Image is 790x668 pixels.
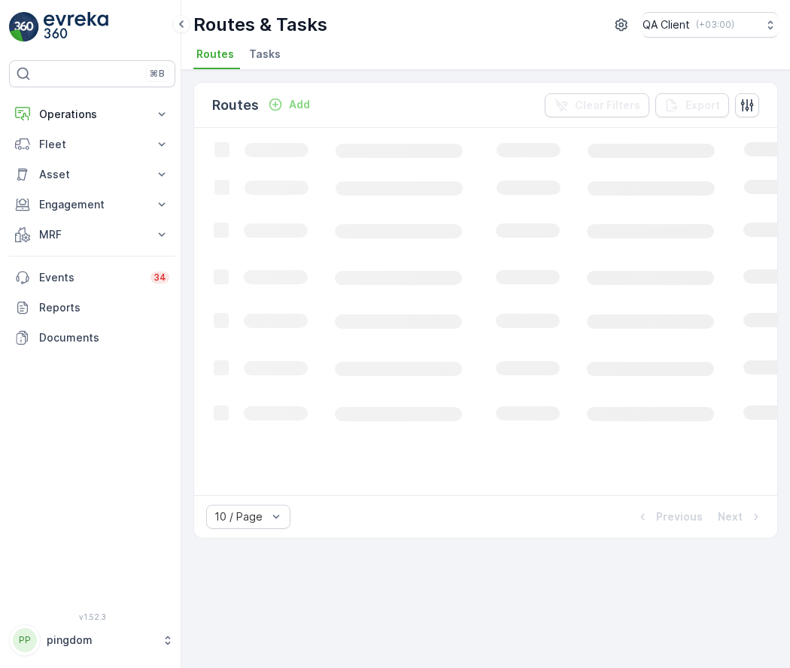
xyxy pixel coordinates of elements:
span: Routes [196,47,234,62]
p: MRF [39,227,145,242]
p: Engagement [39,197,145,212]
a: Events34 [9,263,175,293]
p: Export [685,98,720,113]
button: Next [716,508,765,526]
p: Operations [39,107,145,122]
button: Engagement [9,190,175,220]
p: Reports [39,300,169,315]
button: Asset [9,159,175,190]
img: logo_light-DOdMpM7g.png [44,12,108,42]
div: PP [13,628,37,652]
span: v 1.52.3 [9,612,175,621]
p: 34 [153,272,166,284]
button: Add [262,96,316,114]
p: ⌘B [150,68,165,80]
p: Next [718,509,743,524]
p: QA Client [643,17,690,32]
a: Documents [9,323,175,353]
p: Documents [39,330,169,345]
p: Routes [212,95,259,116]
p: pingdom [47,633,154,648]
button: Previous [634,508,704,526]
button: PPpingdom [9,624,175,656]
p: Clear Filters [575,98,640,113]
button: Export [655,93,729,117]
p: Asset [39,167,145,182]
button: Operations [9,99,175,129]
p: Add [289,97,310,112]
button: QA Client(+03:00) [643,12,778,38]
p: Events [39,270,141,285]
a: Reports [9,293,175,323]
button: Fleet [9,129,175,159]
button: Clear Filters [545,93,649,117]
p: Fleet [39,137,145,152]
p: Previous [656,509,703,524]
span: Tasks [249,47,281,62]
button: MRF [9,220,175,250]
img: logo [9,12,39,42]
p: Routes & Tasks [193,13,327,37]
p: ( +03:00 ) [696,19,734,31]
